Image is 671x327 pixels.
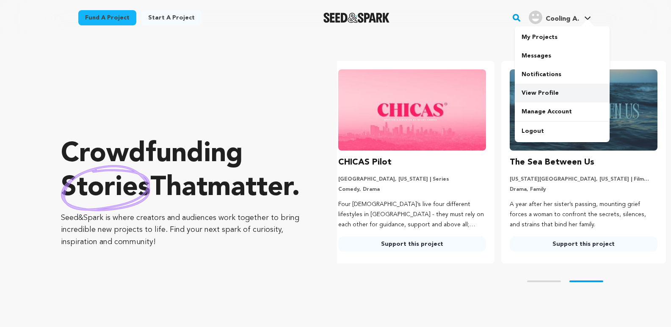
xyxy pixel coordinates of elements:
p: Comedy, Drama [338,186,486,193]
p: [US_STATE][GEOGRAPHIC_DATA], [US_STATE] | Film Short [510,176,657,183]
p: Seed&Spark is where creators and audiences work together to bring incredible new projects to life... [61,212,303,248]
a: Messages [515,47,610,65]
p: A year after her sister’s passing, mounting grief forces a woman to confront the secrets, silence... [510,200,657,230]
span: matter [207,175,292,202]
img: The Sea Between Us image [510,69,657,151]
h3: CHICAS Pilot [338,156,392,169]
a: View Profile [515,84,610,102]
a: Support this project [338,236,486,252]
div: Cooling A.'s Profile [529,11,579,24]
a: Cooling A.'s Profile [527,9,593,24]
a: Manage Account [515,102,610,121]
a: Start a project [141,10,202,25]
a: My Projects [515,28,610,47]
a: Support this project [510,236,657,252]
a: Fund a project [78,10,136,25]
h3: The Sea Between Us [510,156,594,169]
img: Seed&Spark Logo Dark Mode [323,13,390,23]
p: Crowdfunding that . [61,137,303,205]
img: CHICAS Pilot image [338,69,486,151]
img: user.png [529,11,542,24]
p: Four [DEMOGRAPHIC_DATA]’s live four different lifestyles in [GEOGRAPHIC_DATA] - they must rely on... [338,200,486,230]
img: hand sketched image [61,165,150,211]
a: Notifications [515,65,610,84]
span: Cooling A. [546,16,579,22]
a: Seed&Spark Homepage [323,13,390,23]
a: Logout [515,122,610,140]
p: Drama, Family [510,186,657,193]
p: [GEOGRAPHIC_DATA], [US_STATE] | Series [338,176,486,183]
span: Cooling A.'s Profile [527,9,593,27]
